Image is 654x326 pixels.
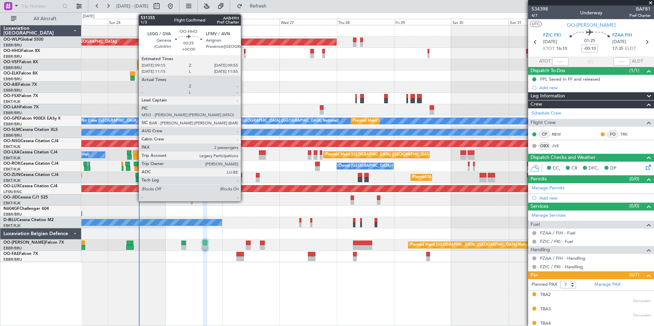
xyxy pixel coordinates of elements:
[543,39,557,45] span: [DATE]
[3,110,22,116] a: EBBR/BRU
[3,218,17,222] span: D-IBLU
[629,5,651,13] span: BAF81
[539,85,651,91] div: Add new
[3,144,21,149] a: EBKT/KJK
[532,212,566,219] a: Manage Services
[589,165,599,172] span: DFC,
[8,13,74,24] button: All Aircraft
[553,165,560,172] span: CC,
[3,54,22,59] a: EBBR/BRU
[3,128,58,132] a: OO-SLMCessna Citation XLS
[556,45,567,52] span: 16:10
[540,230,575,236] a: FZAA / FIH - Fuel
[552,131,567,137] a: RBW
[21,1,60,11] input: Trip Number
[325,150,449,160] div: Planned Maint [GEOGRAPHIC_DATA] ([GEOGRAPHIC_DATA] National)
[552,143,567,149] a: JVE
[108,19,165,25] div: Sun 24
[410,240,534,250] div: Planned Maint [GEOGRAPHIC_DATA] ([GEOGRAPHIC_DATA] National)
[531,246,550,254] span: Handling
[3,83,37,87] a: OO-AIEFalcon 7X
[413,172,492,182] div: Planned Maint Kortrijk-[GEOGRAPHIC_DATA]
[532,110,561,117] a: Schedule Crew
[3,60,38,64] a: OO-VSFFalcon 8X
[3,189,22,194] a: LFSN/ENC
[532,185,565,192] a: Manage Permits
[531,175,547,183] span: Permits
[620,131,636,137] a: TRK
[632,58,643,65] span: ALDT
[629,13,651,18] span: Pref Charter
[540,76,600,82] div: FPL Saved In FF and released
[531,92,565,100] span: Leg Information
[539,131,550,138] div: CP
[3,43,22,48] a: EBBR/BRU
[3,99,21,104] a: EBKT/KJK
[3,207,19,211] span: N604GF
[3,241,64,245] a: OO-[PERSON_NAME]Falcon 7X
[612,32,632,39] span: FZAA FIH
[572,165,577,172] span: CR
[451,19,508,25] div: Sat 30
[3,94,38,98] a: OO-FSXFalcon 7X
[3,162,58,166] a: OO-ROKCessna Citation CJ4
[3,195,48,200] a: OO-JIDCessna CJ1 525
[3,65,22,70] a: EBBR/BRU
[543,45,554,52] span: ETOT
[3,150,19,154] span: OO-LXA
[531,119,556,127] span: Flight Crew
[394,19,451,25] div: Fri 29
[509,19,566,25] div: Sun 31
[584,38,595,44] span: 01:25
[610,165,616,172] span: DP
[543,32,561,39] span: FZIC FKI
[3,139,58,143] a: OO-NSGCessna Citation CJ4
[165,19,222,25] div: Mon 25
[3,139,21,143] span: OO-NSG
[3,71,38,76] a: OO-ELKFalcon 8X
[3,38,43,42] a: OO-WLPGlobal 5500
[531,203,548,210] span: Services
[3,117,19,121] span: OO-GPE
[3,88,22,93] a: EBBR/BRU
[3,49,21,53] span: OO-HHO
[3,38,20,42] span: OO-WLP
[531,67,565,75] span: Dispatch To-Dos
[532,5,548,13] span: 534398
[539,58,550,65] span: ATOT
[612,45,623,52] span: 17:35
[3,60,19,64] span: OO-VSF
[531,221,540,229] span: Fuel
[3,207,49,211] a: N604GFChallenger 604
[540,306,551,313] div: TBA3
[167,161,195,171] div: A/C Unavailable
[3,184,19,188] span: OO-LUX
[532,281,557,288] label: Planned PAX
[567,22,616,29] span: OO-[PERSON_NAME]
[3,133,22,138] a: EBBR/BRU
[531,100,542,108] span: Crew
[531,271,538,279] span: Pax
[540,239,573,244] a: FZIC / FKI - Fuel
[18,16,72,21] span: All Aircraft
[337,19,394,25] div: Thu 28
[279,19,337,25] div: Wed 27
[3,162,21,166] span: OO-ROK
[539,195,651,201] div: Add new
[3,117,60,121] a: OO-GPEFalcon 900EX EASy II
[83,14,94,19] div: [DATE]
[3,184,57,188] a: OO-LUXCessna Citation CJ4
[353,116,476,126] div: Planned Maint [GEOGRAPHIC_DATA] ([GEOGRAPHIC_DATA] National)
[3,94,19,98] span: OO-FSX
[633,313,651,318] span: Document
[234,1,275,12] button: Refresh
[3,128,20,132] span: OO-SLM
[3,71,19,76] span: OO-ELK
[3,218,54,222] a: D-IBLUCessna Citation M2
[3,150,57,154] a: OO-LXACessna Citation CJ4
[540,255,585,261] a: FZAA / FIH - Handling
[580,9,602,16] div: Underway
[540,291,551,298] div: TBA2
[3,105,20,109] span: OO-LAH
[3,155,21,161] a: EBKT/KJK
